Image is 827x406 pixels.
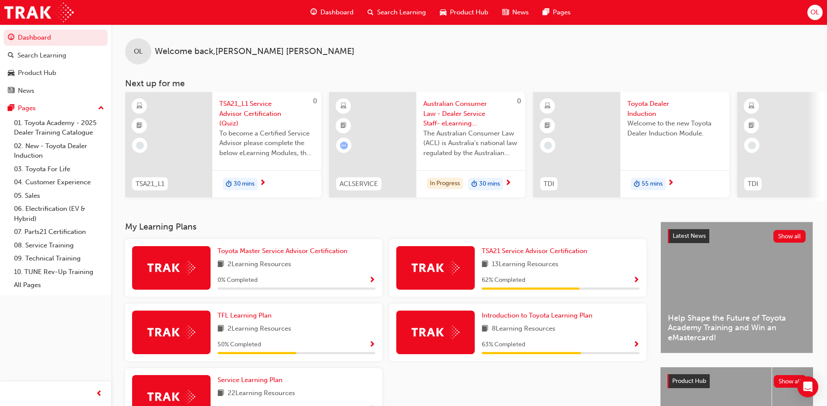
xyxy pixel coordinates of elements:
[147,390,195,403] img: Trak
[412,325,459,339] img: Trak
[377,7,426,17] span: Search Learning
[10,162,108,176] a: 03. Toyota For Life
[627,118,722,138] span: Welcome to the new Toyota Dealer Induction Module.
[633,339,640,350] button: Show Progress
[310,7,317,18] span: guage-icon
[492,259,558,270] span: 13 Learning Resources
[10,139,108,162] a: 02. New - Toyota Dealer Induction
[226,179,232,190] span: duration-icon
[543,7,549,18] span: pages-icon
[479,179,500,189] span: 30 mins
[427,178,463,189] div: In Progress
[495,3,536,21] a: news-iconNews
[482,311,592,319] span: Introduction to Toyota Learning Plan
[147,325,195,339] img: Trak
[3,83,108,99] a: News
[155,47,354,57] span: Welcome back , [PERSON_NAME] [PERSON_NAME]
[642,179,663,189] span: 55 mins
[545,101,551,112] span: learningResourceType_ELEARNING-icon
[512,7,529,17] span: News
[18,86,34,96] div: News
[482,259,488,270] span: book-icon
[668,313,806,343] span: Help Shape the Future of Toyota Academy Training and Win an eMastercard!
[136,142,144,149] span: learningRecordVerb_NONE-icon
[303,3,361,21] a: guage-iconDashboard
[340,179,378,189] span: ACLSERVICE
[423,129,518,158] span: The Australian Consumer Law (ACL) is Australia's national law regulated by the Australian Competi...
[553,7,571,17] span: Pages
[482,275,525,285] span: 62 % Completed
[125,92,321,197] a: 0TSA21_L1TSA21_L1 Service Advisor Certification (Quiz)To become a Certified Service Advisor pleas...
[482,246,591,256] a: TSA21 Service Advisor Certification
[17,51,66,61] div: Search Learning
[667,374,806,388] a: Product HubShow all
[320,7,354,17] span: Dashboard
[774,375,807,388] button: Show all
[10,225,108,239] a: 07. Parts21 Certification
[8,52,14,60] span: search-icon
[369,277,375,284] span: Show Progress
[810,7,819,17] span: OL
[218,259,224,270] span: book-icon
[807,5,823,20] button: OL
[228,324,291,335] span: 2 Learning Resources
[96,389,102,399] span: prev-icon
[8,34,14,42] span: guage-icon
[136,120,143,132] span: booktick-icon
[471,179,477,190] span: duration-icon
[748,179,758,189] span: TDI
[340,142,348,149] span: learningRecordVerb_ATTEMPT-icon
[10,239,108,252] a: 08. Service Training
[668,229,806,243] a: Latest NewsShow all
[369,341,375,349] span: Show Progress
[18,68,56,78] div: Product Hub
[4,3,74,22] img: Trak
[259,179,266,187] span: next-icon
[218,340,261,350] span: 50 % Completed
[517,97,521,105] span: 0
[10,278,108,292] a: All Pages
[482,247,587,255] span: TSA21 Service Advisor Certification
[10,116,108,139] a: 01. Toyota Academy - 2025 Dealer Training Catalogue
[228,259,291,270] span: 2 Learning Resources
[369,339,375,350] button: Show Progress
[450,7,488,17] span: Product Hub
[412,261,459,274] img: Trak
[544,142,552,149] span: learningRecordVerb_NONE-icon
[98,103,104,114] span: up-icon
[234,179,255,189] span: 30 mins
[667,179,674,187] span: next-icon
[136,179,164,189] span: TSA21_L1
[492,324,555,335] span: 8 Learning Resources
[8,69,14,77] span: car-icon
[369,275,375,286] button: Show Progress
[536,3,578,21] a: pages-iconPages
[482,324,488,335] span: book-icon
[218,311,272,319] span: TFL Learning Plan
[673,232,706,240] span: Latest News
[627,99,722,118] span: Toyota Dealer Induction
[361,3,433,21] a: search-iconSearch Learning
[749,101,755,112] span: learningResourceType_ELEARNING-icon
[313,97,317,105] span: 0
[368,7,374,18] span: search-icon
[433,3,495,21] a: car-iconProduct Hub
[218,376,282,384] span: Service Learning Plan
[544,179,554,189] span: TDI
[329,92,525,197] a: 0ACLSERVICEAustralian Consumer Law - Dealer Service Staff- eLearning ModuleThe Australian Consume...
[8,87,14,95] span: news-icon
[10,265,108,279] a: 10. TUNE Rev-Up Training
[111,78,827,88] h3: Next up for me
[18,103,36,113] div: Pages
[228,388,295,399] span: 22 Learning Resources
[219,99,314,129] span: TSA21_L1 Service Advisor Certification (Quiz)
[3,65,108,81] a: Product Hub
[218,324,224,335] span: book-icon
[748,142,756,149] span: learningRecordVerb_NONE-icon
[505,179,511,187] span: next-icon
[440,7,446,18] span: car-icon
[219,129,314,158] span: To become a Certified Service Advisor please complete the below eLearning Modules, the Service Ad...
[218,311,275,321] a: TFL Learning Plan
[8,105,14,112] span: pages-icon
[3,47,108,64] a: Search Learning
